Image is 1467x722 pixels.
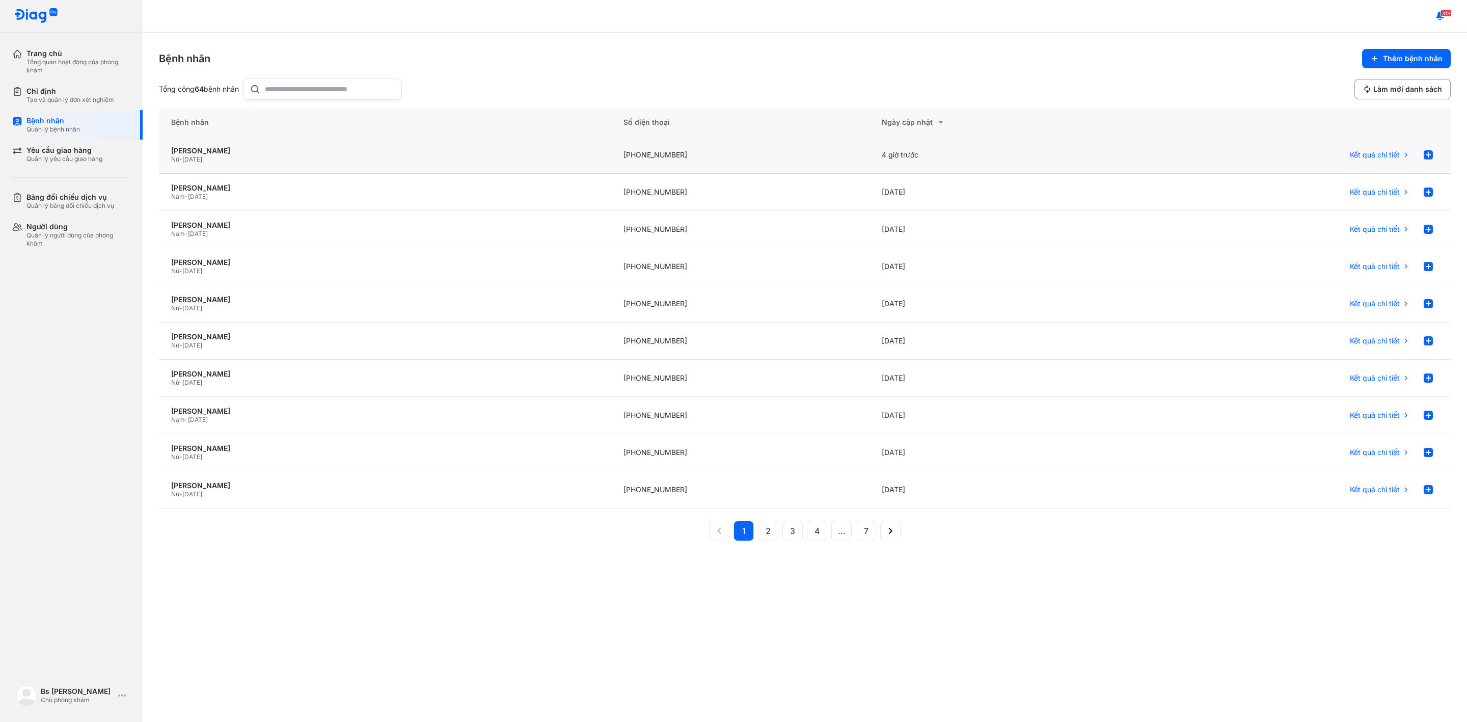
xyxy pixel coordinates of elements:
div: Chủ phòng khám [41,696,114,704]
div: Tổng quan hoạt động của phòng khám [26,58,130,74]
span: - [185,193,188,200]
div: [DATE] [870,248,1128,285]
div: Quản lý bảng đối chiếu dịch vụ [26,202,114,210]
span: 313 [1441,10,1452,17]
span: Kết quả chi tiết [1350,373,1400,383]
span: [DATE] [182,379,202,386]
span: Kết quả chi tiết [1350,262,1400,271]
span: [DATE] [188,416,208,423]
div: [DATE] [870,285,1128,323]
span: [DATE] [182,155,202,163]
div: [PERSON_NAME] [171,146,599,155]
div: Quản lý bệnh nhân [26,125,80,133]
div: [PERSON_NAME] [171,295,599,304]
div: [PHONE_NUMBER] [611,397,870,434]
span: [DATE] [182,341,202,349]
span: Làm mới danh sách [1373,85,1442,94]
span: Kết quả chi tiết [1350,299,1400,308]
span: - [179,341,182,349]
div: Bệnh nhân [26,116,80,125]
div: Số điện thoại [611,108,870,137]
button: Thêm bệnh nhân [1362,49,1451,68]
div: [PERSON_NAME] [171,258,599,267]
span: Nữ [171,453,179,461]
div: Người dùng [26,222,130,231]
div: [PERSON_NAME] [171,481,599,490]
span: Nữ [171,379,179,386]
div: [PERSON_NAME] [171,444,599,453]
span: ... [838,525,846,537]
span: Kết quả chi tiết [1350,336,1400,345]
span: - [179,379,182,386]
span: Nữ [171,490,179,498]
span: Thêm bệnh nhân [1383,54,1443,63]
span: 2 [766,525,771,537]
span: [DATE] [182,304,202,312]
div: [PERSON_NAME] [171,369,599,379]
img: logo [14,8,58,24]
div: [PHONE_NUMBER] [611,323,870,360]
button: Làm mới danh sách [1354,79,1451,99]
button: 2 [758,521,778,541]
div: [PHONE_NUMBER] [611,137,870,174]
span: - [179,267,182,275]
span: 3 [790,525,795,537]
div: [PHONE_NUMBER] [611,471,870,509]
div: [PERSON_NAME] [171,183,599,193]
div: Bệnh nhân [159,108,611,137]
span: [DATE] [188,230,208,237]
span: Nữ [171,267,179,275]
div: Ngày cập nhật [882,116,1116,128]
div: [DATE] [870,323,1128,360]
div: Bệnh nhân [159,51,210,66]
div: [PHONE_NUMBER] [611,174,870,211]
div: [DATE] [870,434,1128,471]
div: [PHONE_NUMBER] [611,360,870,397]
span: Kết quả chi tiết [1350,225,1400,234]
button: 4 [807,521,827,541]
span: Nữ [171,341,179,349]
span: Nam [171,230,185,237]
span: [DATE] [182,267,202,275]
span: 1 [742,525,746,537]
span: Kết quả chi tiết [1350,411,1400,420]
span: Nữ [171,155,179,163]
div: [PERSON_NAME] [171,221,599,230]
div: Tổng cộng bệnh nhân [159,85,239,94]
div: Bảng đối chiếu dịch vụ [26,193,114,202]
span: 4 [814,525,820,537]
button: 3 [782,521,803,541]
span: 64 [195,85,204,93]
div: Quản lý yêu cầu giao hàng [26,155,102,163]
span: - [179,155,182,163]
span: Nữ [171,304,179,312]
button: 7 [856,521,876,541]
span: [DATE] [182,490,202,498]
span: - [185,416,188,423]
div: Yêu cầu giao hàng [26,146,102,155]
div: [PHONE_NUMBER] [611,434,870,471]
div: [DATE] [870,471,1128,509]
div: [DATE] [870,360,1128,397]
span: [DATE] [182,453,202,461]
span: 7 [864,525,868,537]
span: [DATE] [188,193,208,200]
div: Chỉ định [26,87,114,96]
div: [DATE] [870,174,1128,211]
span: Nam [171,193,185,200]
span: Nam [171,416,185,423]
div: Quản lý người dùng của phòng khám [26,231,130,248]
img: logo [16,685,37,706]
div: [PHONE_NUMBER] [611,285,870,323]
div: 4 giờ trước [870,137,1128,174]
div: [PHONE_NUMBER] [611,248,870,285]
span: Kết quả chi tiết [1350,150,1400,159]
div: [DATE] [870,211,1128,248]
div: [PERSON_NAME] [171,332,599,341]
div: Trang chủ [26,49,130,58]
span: Kết quả chi tiết [1350,448,1400,457]
div: [DATE] [870,397,1128,434]
span: Kết quả chi tiết [1350,188,1400,197]
button: ... [831,521,852,541]
button: 1 [733,521,754,541]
